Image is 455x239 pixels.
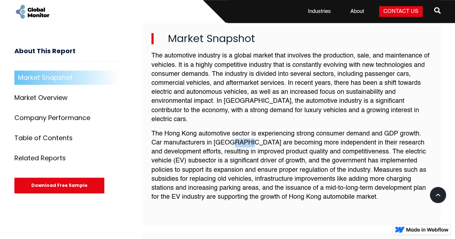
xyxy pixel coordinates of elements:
h3: About This Report [14,47,125,62]
a: home [14,4,50,20]
h2: Market Snapshot [151,33,432,45]
a: Contact Us [379,6,423,17]
div: Market Snapshot [18,74,73,82]
div: Market Overview [14,95,68,102]
a:  [434,4,441,19]
p: The automotive industry is a global market that involves the production, sale, and maintenance of... [151,51,432,124]
span:  [434,5,441,15]
div: Download Free Sample [14,178,104,194]
p: The Hong Kong automotive sector is experiencing strong consumer demand and GDP growth. Car manufa... [151,129,432,202]
a: Industries [304,8,335,15]
a: Table of Contents [14,131,125,146]
a: Market Snapshot [14,71,125,85]
a: About [346,8,368,15]
div: Table of Contents [14,135,73,142]
div: Related Reports [14,155,66,162]
a: Company Performance [14,111,125,125]
img: Made in Webflow [406,227,449,232]
a: Market Overview [14,91,125,105]
div: Company Performance [14,115,90,122]
a: Related Reports [14,151,125,166]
